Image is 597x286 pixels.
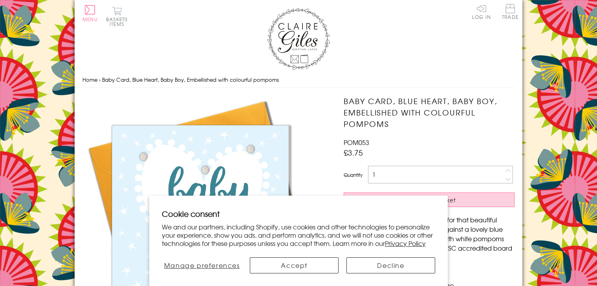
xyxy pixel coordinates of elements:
[82,16,98,23] span: Menu
[250,257,339,273] button: Accept
[162,223,435,247] p: We and our partners, including Shopify, use cookies and other technologies to personalize your ex...
[346,257,435,273] button: Decline
[267,8,330,70] img: Claire Giles Greetings Cards
[344,95,515,129] h1: Baby Card, Blue Heart, Baby Boy, Embellished with colourful pompoms
[502,4,518,21] a: Trade
[344,137,369,147] span: POM053
[82,5,98,22] button: Menu
[99,76,101,83] span: ›
[110,16,128,27] span: 0 items
[385,238,426,248] a: Privacy Policy
[164,260,240,270] span: Manage preferences
[344,147,363,158] span: £3.75
[502,4,518,19] span: Trade
[106,6,128,26] button: Basket0 items
[162,257,242,273] button: Manage preferences
[82,76,97,83] a: Home
[344,192,515,207] button: Add to Basket
[162,208,435,219] h2: Cookie consent
[472,4,491,19] a: Log In
[102,76,279,83] span: Baby Card, Blue Heart, Baby Boy, Embellished with colourful pompoms
[344,171,363,178] label: Quantity
[82,72,515,88] nav: breadcrumbs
